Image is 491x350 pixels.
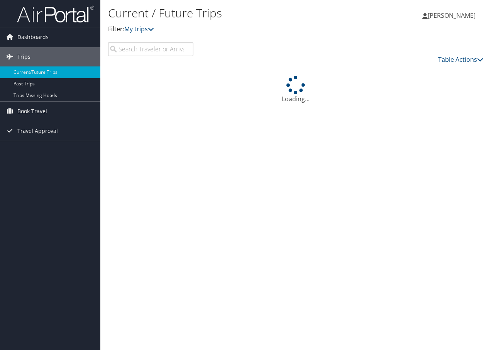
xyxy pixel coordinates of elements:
span: Dashboards [17,27,49,47]
img: airportal-logo.png [17,5,94,23]
span: Trips [17,47,30,66]
input: Search Traveler or Arrival City [108,42,193,56]
div: Loading... [108,76,483,104]
a: Table Actions [438,55,483,64]
p: Filter: [108,24,358,34]
span: Travel Approval [17,121,58,141]
span: Book Travel [17,102,47,121]
a: My trips [124,25,154,33]
a: [PERSON_NAME] [422,4,483,27]
span: [PERSON_NAME] [428,11,476,20]
h1: Current / Future Trips [108,5,358,21]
